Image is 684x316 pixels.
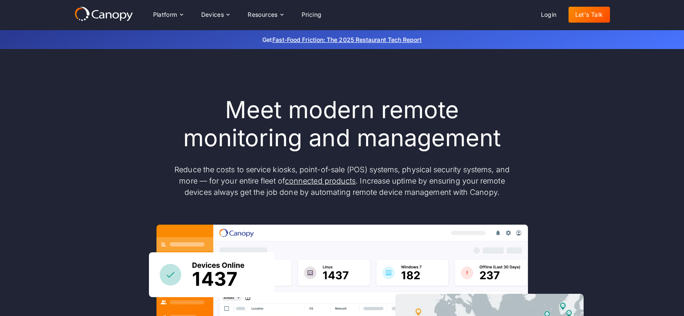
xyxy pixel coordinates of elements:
div: Resources [241,6,289,23]
div: Platform [146,6,190,23]
div: Devices [201,12,224,18]
a: Pricing [295,7,328,23]
div: Resources [248,12,278,18]
a: connected products [285,176,356,185]
a: Login [534,7,564,23]
p: Get [137,35,547,44]
img: Canopy sees how many devices are online [149,252,274,297]
a: Fast-Food Friction: The 2025 Restaurant Tech Report [272,36,422,43]
div: Platform [153,12,177,18]
h1: Meet modern remote monitoring and management [167,96,518,152]
p: Reduce the costs to service kiosks, point-of-sale (POS) systems, physical security systems, and m... [167,164,518,198]
a: Let's Talk [569,7,610,23]
div: Devices [195,6,236,23]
